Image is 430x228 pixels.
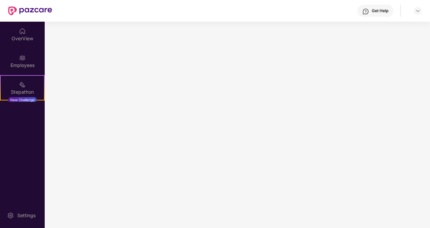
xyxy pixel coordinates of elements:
[19,28,26,35] img: svg+xml;base64,PHN2ZyBpZD0iSG9tZSIgeG1sbnM9Imh0dHA6Ly93d3cudzMub3JnLzIwMDAvc3ZnIiB3aWR0aD0iMjAiIG...
[15,212,38,219] div: Settings
[415,8,421,14] img: svg+xml;base64,PHN2ZyBpZD0iRHJvcGRvd24tMzJ4MzIiIHhtbG5zPSJodHRwOi8vd3d3LnczLm9yZy8yMDAwL3N2ZyIgd2...
[19,54,26,61] img: svg+xml;base64,PHN2ZyBpZD0iRW1wbG95ZWVzIiB4bWxucz0iaHR0cDovL3d3dy53My5vcmcvMjAwMC9zdmciIHdpZHRoPS...
[8,6,52,15] img: New Pazcare Logo
[362,8,369,15] img: svg+xml;base64,PHN2ZyBpZD0iSGVscC0zMngzMiIgeG1sbnM9Imh0dHA6Ly93d3cudzMub3JnLzIwMDAvc3ZnIiB3aWR0aD...
[372,8,388,14] div: Get Help
[8,97,37,102] div: New Challenge
[7,212,14,219] img: svg+xml;base64,PHN2ZyBpZD0iU2V0dGluZy0yMHgyMCIgeG1sbnM9Imh0dHA6Ly93d3cudzMub3JnLzIwMDAvc3ZnIiB3aW...
[19,81,26,88] img: svg+xml;base64,PHN2ZyB4bWxucz0iaHR0cDovL3d3dy53My5vcmcvMjAwMC9zdmciIHdpZHRoPSIyMSIgaGVpZ2h0PSIyMC...
[1,89,44,95] div: Stepathon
